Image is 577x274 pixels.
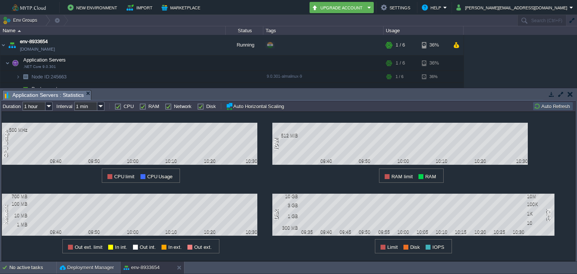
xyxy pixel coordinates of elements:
[312,3,365,12] button: Upgrade Account
[509,229,528,235] div: 10:30
[432,244,444,250] span: IOPS
[317,158,336,164] div: 09:40
[432,229,451,235] div: 10:10
[226,26,263,35] div: Status
[336,229,355,235] div: 09:45
[140,244,156,250] span: Out int.
[544,208,553,221] div: IOPS
[200,158,219,164] div: 10:20
[9,262,56,274] div: No active tasks
[264,26,383,35] div: Tags
[47,158,65,164] div: 09:40
[10,56,21,71] img: AMDAwAAAACH5BAEAAAAALAAAAAABAAEAAAICRAEAOw==
[5,90,84,100] span: Application Servers : Statistics
[410,244,420,250] span: Disk
[381,3,412,12] button: Settings
[85,158,104,164] div: 09:50
[75,244,103,250] span: Out ext. limit
[456,3,569,12] button: [PERSON_NAME][EMAIL_ADDRESS][DOMAIN_NAME]
[273,133,298,138] div: 512 MiB
[298,229,316,235] div: 09:35
[527,220,551,226] div: 10
[23,57,67,63] span: Application Servers
[20,71,31,83] img: AMDAwAAAACH5BAEAAAAALAAAAAABAAEAAAICRAEAOw==
[422,56,446,71] div: 36%
[3,104,21,109] label: Duration
[425,174,436,179] span: RAM
[23,65,56,69] span: .NET Core 9.0.301
[422,3,443,12] button: Help
[317,229,336,235] div: 09:40
[200,229,219,235] div: 10:20
[206,104,216,109] label: Disk
[239,158,257,164] div: 10:30
[273,194,298,199] div: 10 GB
[3,15,40,26] button: Env Groups
[114,174,135,179] span: CPU limit
[162,158,181,164] div: 10:10
[124,264,160,271] button: env-8933654
[355,229,374,235] div: 09:50
[452,229,470,235] div: 10:15
[527,194,551,199] div: 10M
[174,104,192,109] label: Network
[20,38,48,45] span: env-8933654
[267,74,302,78] span: 9.0.301-almalinux-9
[3,194,27,199] div: 700 MB
[16,83,20,95] img: AMDAwAAAACH5BAEAAAAALAAAAAABAAEAAAICRAEAOw==
[527,211,551,216] div: 1K
[23,57,67,63] a: Application Servers.NET Core 9.0.301
[226,35,263,55] div: Running
[56,104,73,109] label: Interval
[123,229,142,235] div: 10:00
[20,45,55,53] a: [DOMAIN_NAME]
[0,35,6,55] img: AMDAwAAAACH5BAEAAAAALAAAAAABAAEAAAICRAEAOw==
[2,204,11,225] div: Network
[127,3,155,12] button: Import
[490,229,509,235] div: 10:25
[3,201,27,206] div: 100 MB
[47,229,65,235] div: 09:40
[396,35,405,55] div: 1 / 6
[239,229,257,235] div: 10:30
[5,56,10,71] img: AMDAwAAAACH5BAEAAAAALAAAAAABAAEAAAICRAEAOw==
[396,56,405,71] div: 1 / 6
[355,158,374,164] div: 09:50
[162,3,202,12] button: Marketplace
[394,229,412,235] div: 10:00
[432,158,451,164] div: 10:10
[391,174,413,179] span: RAM limit
[273,214,298,219] div: 1 GB
[3,127,27,132] div: 500 MHz
[16,71,20,83] img: AMDAwAAAACH5BAEAAAAALAAAAAABAAEAAAICRAEAOw==
[527,202,551,207] div: 100K
[2,129,11,158] div: CPU Usage
[20,83,31,95] img: AMDAwAAAACH5BAEAAAAALAAAAAABAAEAAAICRAEAOw==
[422,71,446,83] div: 36%
[534,103,572,110] button: Auto Refresh
[396,71,403,83] div: 1 / 6
[147,174,173,179] span: CPU Usage
[85,229,104,235] div: 09:50
[68,3,119,12] button: New Environment
[168,244,182,250] span: In ext.
[273,203,298,208] div: 3 GB
[3,213,27,218] div: 10 MB
[3,222,27,227] div: 1 MB
[7,35,17,55] img: AMDAwAAAACH5BAEAAAAALAAAAAABAAEAAAICRAEAOw==
[422,35,446,55] div: 36%
[31,86,61,92] a: Deployments
[273,225,298,230] div: 300 MB
[3,3,54,12] img: MyTP.Cloud
[123,158,142,164] div: 10:00
[394,158,412,164] div: 10:00
[471,229,489,235] div: 10:20
[272,209,281,220] div: Disk
[384,26,463,35] div: Usage
[272,137,281,151] div: RAM
[31,74,68,80] span: 245663
[1,26,225,35] div: Name
[60,264,114,271] button: Deployment Manager
[194,244,212,250] span: Out ext.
